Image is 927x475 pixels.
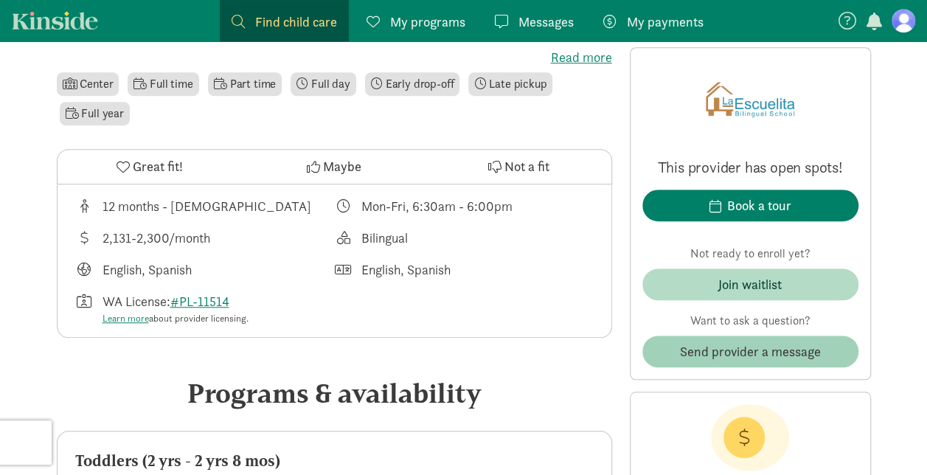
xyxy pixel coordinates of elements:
div: License number [75,291,335,326]
button: Maybe [242,150,426,184]
label: Read more [57,49,612,66]
img: Provider logo [706,60,794,139]
button: Not a fit [426,150,611,184]
li: Full time [128,72,198,96]
span: Messages [518,12,574,32]
div: Languages spoken [334,260,594,280]
div: Programs & availability [57,373,612,413]
div: Bilingual [361,228,408,248]
div: English, Spanish [361,260,451,280]
div: English, Spanish [103,260,192,280]
div: 12 months - [DEMOGRAPHIC_DATA] [103,196,311,216]
span: Not a fit [504,156,549,176]
p: This provider has open spots! [642,157,858,178]
li: Late pickup [468,72,552,96]
div: Languages taught [75,260,335,280]
div: about provider licensing. [103,311,249,326]
div: Book a tour [727,195,791,215]
p: Not ready to enroll yet? [642,245,858,263]
button: Great fit! [58,150,242,184]
button: Join waitlist [642,268,858,300]
p: Want to ask a question? [642,312,858,330]
div: Mon-Fri, 6:30am - 6:00pm [361,196,513,216]
div: WA License: [103,291,249,326]
div: Average tuition for this program [75,228,335,248]
span: Maybe [323,156,361,176]
span: My programs [390,12,465,32]
li: Early drop-off [365,72,460,96]
a: Learn more [103,312,149,325]
div: Toddlers (2 yrs - 2 yrs 8 mos) [75,449,594,473]
div: Class schedule [334,196,594,216]
li: Full day [291,72,356,96]
div: This provider's education philosophy [334,228,594,248]
span: Send provider a message [680,341,821,361]
li: Center [57,72,119,96]
button: Book a tour [642,190,858,221]
span: My payments [627,12,704,32]
div: Age range for children that this provider cares for [75,196,335,216]
span: Great fit! [133,156,183,176]
span: Find child care [255,12,337,32]
li: Part time [208,72,282,96]
a: Kinside [12,11,98,30]
button: Send provider a message [642,336,858,367]
a: #PL-11514 [170,293,229,310]
div: Join waitlist [718,274,782,294]
li: Full year [60,102,130,125]
div: 2,131-2,300/month [103,228,210,248]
